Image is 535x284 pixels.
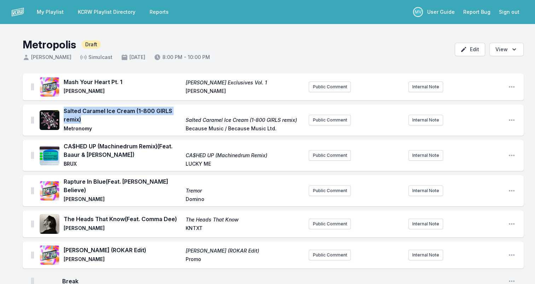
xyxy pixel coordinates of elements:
span: Simulcast [80,54,112,61]
h1: Metropolis [23,38,76,51]
span: BRUX [64,160,181,169]
span: CA$HED UP (Machinedrum Remix) [186,152,303,159]
img: Drag Handle [31,117,34,124]
span: [PERSON_NAME] [64,225,181,233]
span: The Heads That Know (Feat. Comma Dee) [64,215,181,223]
button: Sign out [495,6,524,18]
img: Drag Handle [31,152,34,159]
img: Tremor [40,181,59,201]
span: Because Music / Because Music Ltd. [186,125,303,134]
button: Edit [455,43,485,56]
button: Open playlist item options [508,220,515,227]
img: logo-white-87cec1fa9cbef997252546196dc51331.png [11,6,24,18]
img: Soul Clap Exclusives Vol. 1 [40,77,59,97]
span: [DATE] [121,54,145,61]
button: Open playlist item options [508,83,515,90]
button: Open playlist item options [508,117,515,124]
a: User Guide [423,6,459,18]
button: Open playlist item options [508,187,515,194]
span: [PERSON_NAME] [23,54,71,61]
img: Drag Handle [31,83,34,90]
img: Salted Caramel Ice Cream (1-800 GIRLS remix) [40,110,59,130]
button: Public Comment [309,115,351,125]
span: Salted Caramel Ice Cream (1-800 GIRLS remix) [186,117,303,124]
button: Internal Note [408,115,443,125]
span: LUCKY ME [186,160,303,169]
img: The Heads That Know [40,214,59,234]
span: [PERSON_NAME] [186,88,303,96]
span: [PERSON_NAME] Exclusives Vol. 1 [186,79,303,86]
button: Public Comment [309,219,351,229]
span: [PERSON_NAME] (ROKAR Edit) [64,246,181,254]
a: My Playlist [33,6,68,18]
a: Reports [145,6,173,18]
span: KNTXT [186,225,303,233]
span: 8:00 PM - 10:00 PM [154,54,210,61]
span: [PERSON_NAME] [64,256,181,264]
span: Rapture In Blue (Feat. [PERSON_NAME] Believe) [64,177,181,194]
img: Drag Handle [31,220,34,227]
button: Public Comment [309,185,351,196]
button: Open playlist item options [508,152,515,159]
button: Internal Note [408,250,443,260]
span: The Heads That Know [186,216,303,223]
span: [PERSON_NAME] [64,196,181,204]
span: Metronomy [64,125,181,134]
button: Internal Note [408,185,443,196]
button: Internal Note [408,150,443,161]
span: [PERSON_NAME] [64,88,181,96]
a: Report Bug [459,6,495,18]
span: Draft [82,40,101,49]
button: Public Comment [309,250,351,260]
span: Domino [186,196,303,204]
span: Promo [186,256,303,264]
img: Drag Handle [31,252,34,259]
p: Michael Vogel [413,7,423,17]
img: Hyph Mngo (ROKAR Edit) [40,245,59,265]
button: Open options [489,43,524,56]
img: Drag Handle [31,187,34,194]
a: KCRW Playlist Directory [74,6,140,18]
button: Public Comment [309,82,351,92]
span: Tremor [186,187,303,194]
button: Public Comment [309,150,351,161]
span: Mash Your Heart Pt. 1 [64,78,181,86]
span: Salted Caramel Ice Cream (1-800 GIRLS remix) [64,107,181,124]
button: Internal Note [408,219,443,229]
img: CA$HED UP (Machinedrum Remix) [40,146,59,165]
span: [PERSON_NAME] (ROKAR Edit) [186,247,303,254]
span: CA$HED UP (Machinedrum Remix) (Feat. Baaur & [PERSON_NAME]) [64,142,181,159]
button: Open playlist item options [508,252,515,259]
button: Internal Note [408,82,443,92]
